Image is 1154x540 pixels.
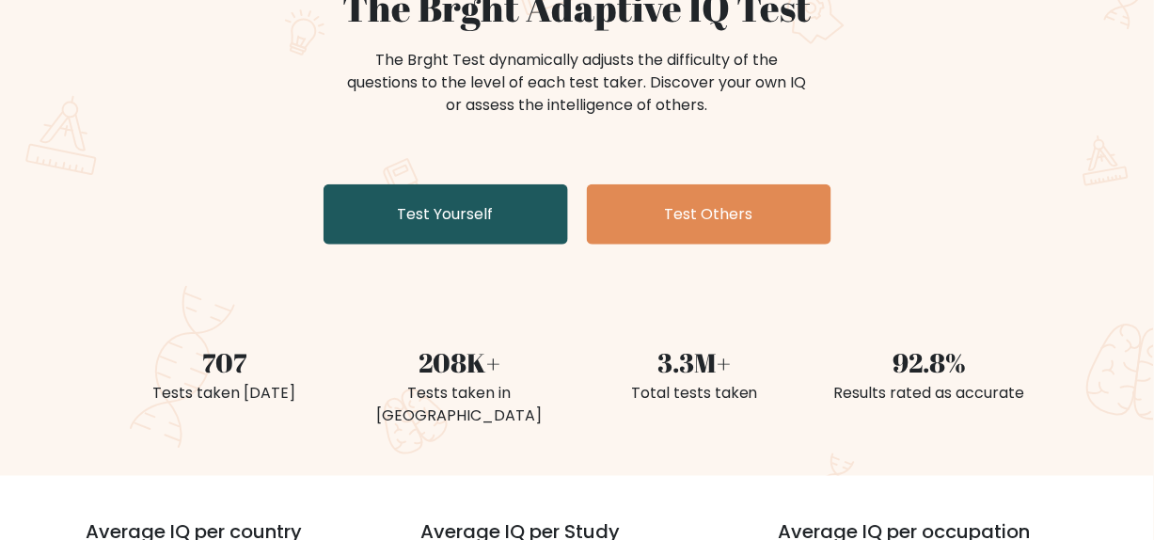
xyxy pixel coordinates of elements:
[824,342,1036,382] div: 92.8%
[589,342,801,382] div: 3.3M+
[324,184,568,245] a: Test Yourself
[589,382,801,405] div: Total tests taken
[119,342,331,382] div: 707
[824,382,1036,405] div: Results rated as accurate
[342,49,813,117] div: The Brght Test dynamically adjusts the difficulty of the questions to the level of each test take...
[587,184,831,245] a: Test Others
[354,342,566,382] div: 208K+
[354,382,566,427] div: Tests taken in [GEOGRAPHIC_DATA]
[119,382,331,405] div: Tests taken [DATE]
